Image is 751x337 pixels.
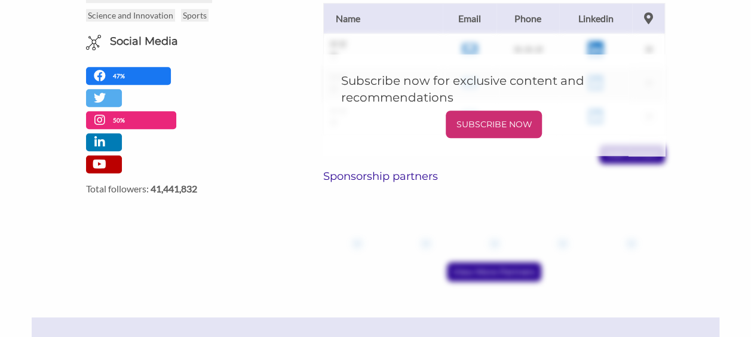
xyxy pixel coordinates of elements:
[450,115,537,133] p: SUBSCRIBE NOW
[323,3,443,33] th: Name
[341,111,648,138] a: SUBSCRIBE NOW
[86,35,102,50] img: Social Media Icon
[559,3,632,33] th: Linkedin
[151,183,197,194] strong: 41,441,832
[110,34,178,49] h6: Social Media
[443,3,496,33] th: Email
[496,3,559,33] th: Phone
[181,9,209,22] p: Sports
[341,72,648,106] h5: Subscribe now for exclusive content and recommendations
[113,115,128,126] p: 50%
[323,170,666,183] h6: Sponsorship partners
[86,183,267,194] label: Total followers:
[86,9,175,22] p: Science and Innovation
[113,71,128,82] p: 47%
